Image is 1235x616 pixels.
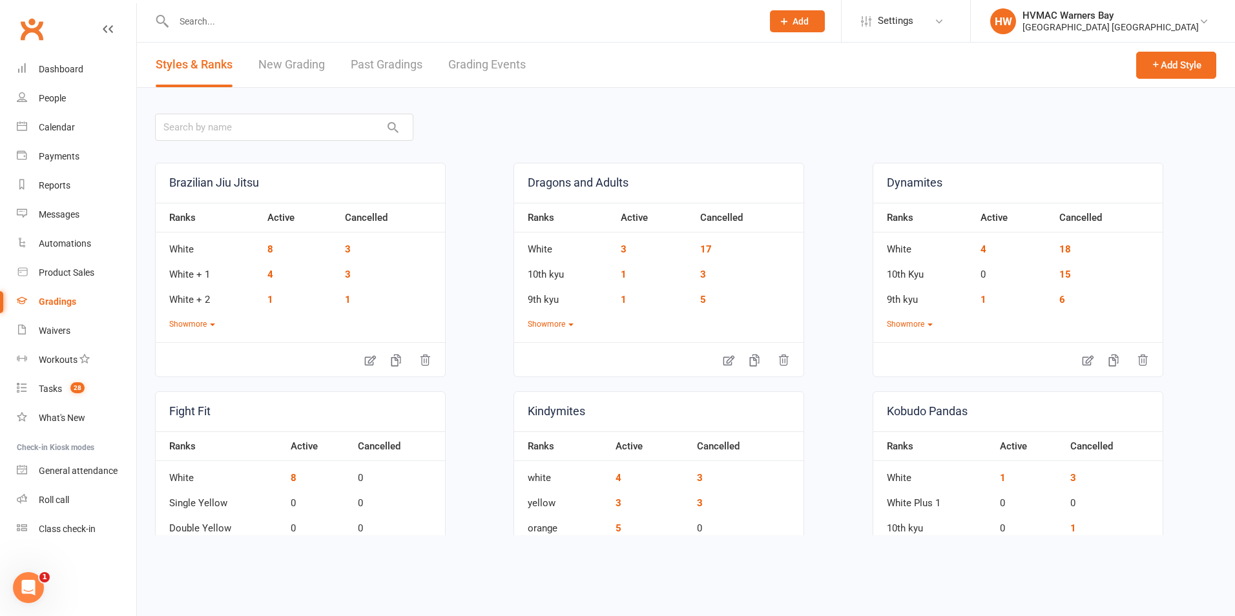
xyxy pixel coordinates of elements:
[267,243,273,255] a: 8
[17,457,136,486] a: General attendance kiosk mode
[616,472,621,484] a: 4
[700,269,706,280] a: 3
[39,413,85,423] div: What's New
[514,511,609,537] td: orange
[694,203,804,232] th: Cancelled
[873,461,993,486] td: White
[39,495,69,505] div: Roll call
[514,486,609,511] td: yellow
[17,171,136,200] a: Reports
[39,238,91,249] div: Automations
[284,511,351,537] td: 0
[16,13,48,45] a: Clubworx
[156,431,284,461] th: Ranks
[156,163,445,203] a: Brazilian Jiu Jitsu
[514,203,614,232] th: Ranks
[993,431,1064,461] th: Active
[17,200,136,229] a: Messages
[156,203,261,232] th: Ranks
[261,203,338,232] th: Active
[17,229,136,258] a: Automations
[1059,243,1071,255] a: 18
[1064,431,1162,461] th: Cancelled
[351,486,445,511] td: 0
[39,64,83,74] div: Dashboard
[690,511,804,537] td: 0
[17,142,136,171] a: Payments
[1136,52,1216,79] button: Add Style
[873,163,1163,203] a: Dynamites
[39,122,75,132] div: Calendar
[284,431,351,461] th: Active
[351,461,445,486] td: 0
[156,392,445,431] a: Fight Fit
[39,180,70,190] div: Reports
[1022,21,1199,33] div: [GEOGRAPHIC_DATA] [GEOGRAPHIC_DATA]
[70,382,85,393] span: 28
[514,232,614,258] td: White
[39,267,94,278] div: Product Sales
[345,269,351,280] a: 3
[39,524,96,534] div: Class check-in
[1064,486,1162,511] td: 0
[156,258,261,283] td: White + 1
[267,269,273,280] a: 4
[621,243,627,255] a: 3
[17,316,136,345] a: Waivers
[39,572,50,582] span: 1
[17,84,136,113] a: People
[873,392,1163,431] a: Kobudo Pandas
[793,16,809,26] span: Add
[338,203,445,232] th: Cancelled
[993,511,1064,537] td: 0
[17,515,136,544] a: Class kiosk mode
[1059,269,1071,280] a: 15
[873,203,974,232] th: Ranks
[700,294,706,305] a: 5
[156,486,284,511] td: Single Yellow
[170,12,753,30] input: Search...
[156,511,284,537] td: Double Yellow
[39,384,62,394] div: Tasks
[345,243,351,255] a: 3
[873,232,974,258] td: White
[873,486,993,511] td: White Plus 1
[514,461,609,486] td: white
[156,283,261,308] td: White + 2
[514,431,609,461] th: Ranks
[616,497,621,509] a: 3
[616,522,621,534] a: 5
[17,345,136,375] a: Workouts
[1022,10,1199,21] div: HVMAC Warners Bay
[981,243,986,255] a: 4
[621,269,627,280] a: 1
[887,318,933,331] button: Showmore
[514,283,614,308] td: 9th kyu
[156,461,284,486] td: White
[39,93,66,103] div: People
[697,472,703,484] a: 3
[155,114,413,141] input: Search by name
[514,163,804,203] a: Dragons and Adults
[17,113,136,142] a: Calendar
[345,294,351,305] a: 1
[351,43,422,87] a: Past Gradings
[1070,522,1076,534] a: 1
[514,392,804,431] a: Kindymites
[981,294,986,305] a: 1
[169,318,215,331] button: Showmore
[17,258,136,287] a: Product Sales
[39,151,79,161] div: Payments
[990,8,1016,34] div: HW
[351,511,445,537] td: 0
[156,232,261,258] td: White
[621,294,627,305] a: 1
[1053,203,1163,232] th: Cancelled
[39,296,76,307] div: Gradings
[448,43,526,87] a: Grading Events
[13,572,44,603] iframe: Intercom live chat
[873,511,993,537] td: 10th kyu
[974,203,1053,232] th: Active
[873,283,974,308] td: 9th kyu
[1070,472,1076,484] a: 3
